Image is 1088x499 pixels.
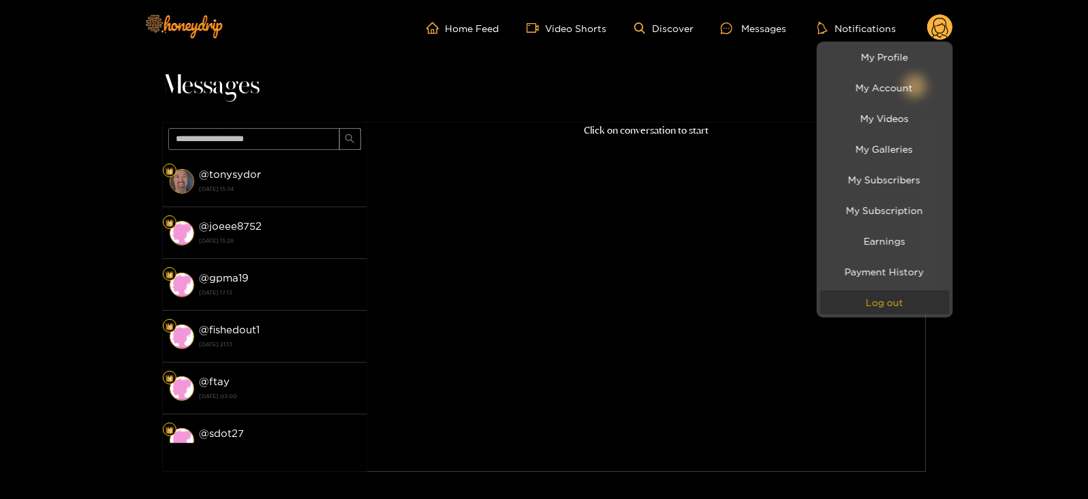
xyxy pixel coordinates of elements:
[820,76,950,100] a: My Account
[820,198,950,222] a: My Subscription
[820,45,950,69] a: My Profile
[820,168,950,192] a: My Subscribers
[820,106,950,130] a: My Videos
[820,260,950,284] a: Payment History
[820,229,950,253] a: Earnings
[820,290,950,314] button: Log out
[820,137,950,161] a: My Galleries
